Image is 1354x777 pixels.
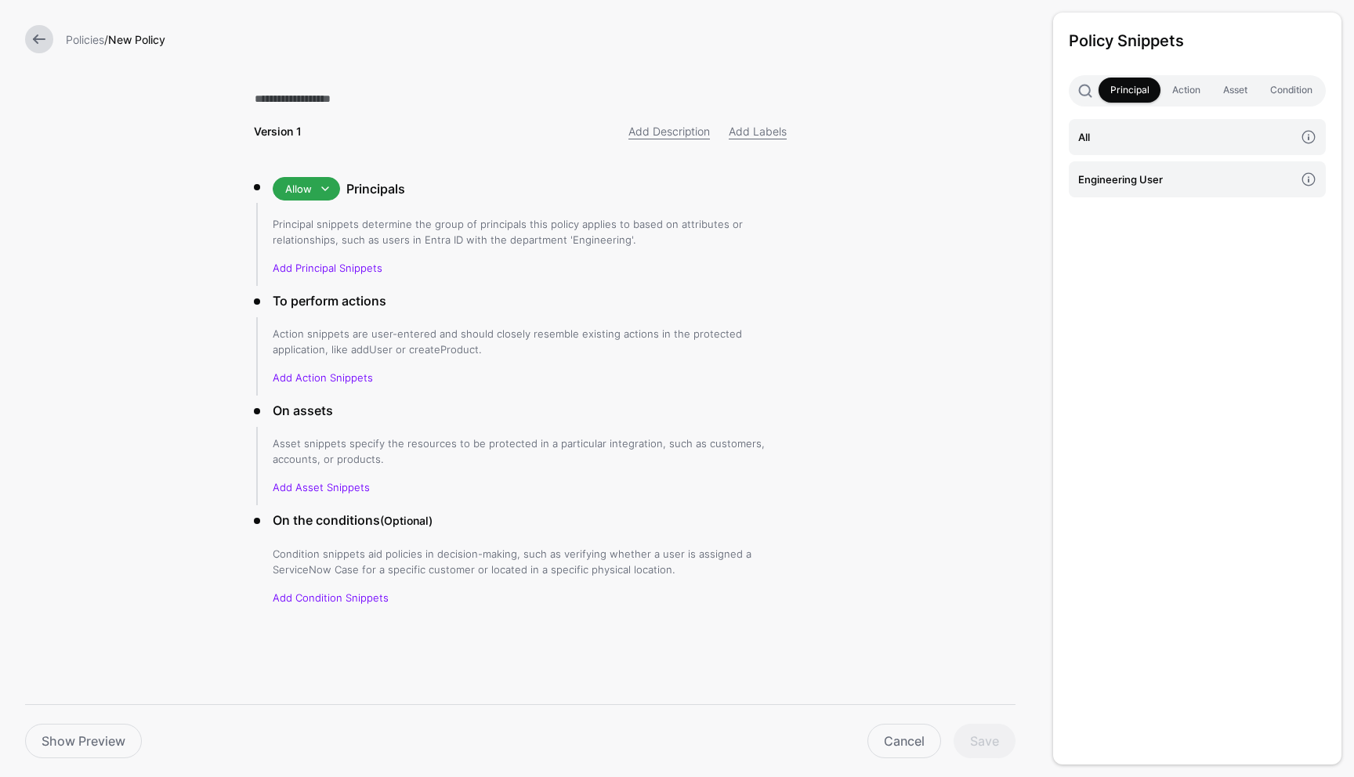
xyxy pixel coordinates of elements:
[273,401,787,420] h3: On assets
[1099,78,1160,103] a: Principal
[867,724,941,758] a: Cancel
[729,125,787,138] a: Add Labels
[273,216,787,248] p: Principal snippets determine the group of principals this policy applies to based on attributes o...
[1160,78,1211,103] a: Action
[273,291,787,310] h3: To perform actions
[1078,128,1294,146] h4: All
[273,371,373,384] a: Add Action Snippets
[60,31,1022,48] div: /
[108,33,165,46] strong: New Policy
[628,125,710,138] a: Add Description
[254,125,302,138] strong: Version 1
[273,262,382,274] a: Add Principal Snippets
[380,514,433,527] small: (Optional)
[1258,78,1323,103] a: Condition
[1069,28,1326,53] h3: Policy Snippets
[273,326,787,357] p: Action snippets are user-entered and should closely resemble existing actions in the protected ap...
[1078,171,1294,188] h4: Engineering User
[285,183,312,195] span: Allow
[273,546,787,577] p: Condition snippets aid policies in decision-making, such as verifying whether a user is assigned ...
[273,481,370,493] a: Add Asset Snippets
[66,33,104,46] a: Policies
[346,179,787,198] h3: Principals
[273,435,787,467] p: Asset snippets specify the resources to be protected in a particular integration, such as custome...
[273,591,389,604] a: Add Condition Snippets
[25,724,142,758] a: Show Preview
[273,511,787,530] h3: On the conditions
[1211,78,1258,103] a: Asset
